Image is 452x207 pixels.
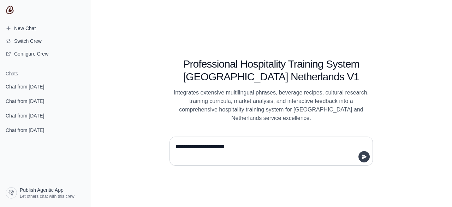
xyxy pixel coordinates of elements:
a: Chat from [DATE] [3,80,87,93]
img: CrewAI Logo [6,6,14,14]
a: Chat from [DATE] [3,123,87,137]
button: Switch Crew [3,35,87,47]
span: Let others chat with this crew [20,194,75,199]
span: Switch Crew [14,38,42,45]
span: New Chat [14,25,36,32]
iframe: Chat Widget [417,173,452,207]
span: Chat from [DATE] [6,127,44,134]
a: Publish Agentic App Let others chat with this crew [3,184,87,201]
h1: Professional Hospitality Training System [GEOGRAPHIC_DATA] Netherlands V1 [169,58,373,83]
span: Chat from [DATE] [6,98,44,105]
span: Chat from [DATE] [6,83,44,90]
a: New Chat [3,23,87,34]
span: Publish Agentic App [20,186,64,194]
span: Configure Crew [14,50,48,57]
a: Chat from [DATE] [3,109,87,122]
a: Configure Crew [3,48,87,59]
a: Chat from [DATE] [3,94,87,108]
p: Integrates extensive multilingual phrases, beverage recipes, cultural research, training curricul... [169,88,373,122]
span: Chat from [DATE] [6,112,44,119]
